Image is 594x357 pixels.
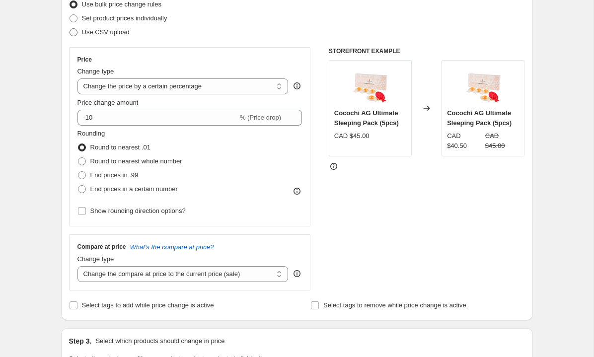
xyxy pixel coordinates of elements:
div: CAD $45.00 [334,131,370,141]
span: Cocochi AG Ultimate Sleeping Pack (5pcs) [447,109,512,127]
h6: STOREFRONT EXAMPLE [329,47,525,55]
span: Round to nearest .01 [90,143,150,151]
h3: Compare at price [77,243,126,251]
strike: CAD $45.00 [485,131,520,151]
span: Round to nearest whole number [90,157,182,165]
span: Cocochi AG Ultimate Sleeping Pack (5pcs) [334,109,399,127]
div: help [292,269,302,279]
span: Show rounding direction options? [90,207,186,214]
span: Set product prices individually [82,14,167,22]
span: Change type [77,68,114,75]
p: Select which products should change in price [95,336,224,346]
span: % (Price drop) [240,114,281,121]
h2: Step 3. [69,336,92,346]
span: Change type [77,255,114,263]
span: Use CSV upload [82,28,130,36]
img: Screenshot2023-05-07at3.38.38PM_80x.png [350,66,390,105]
div: CAD $40.50 [447,131,481,151]
span: Rounding [77,130,105,137]
span: End prices in .99 [90,171,139,179]
span: End prices in a certain number [90,185,178,193]
button: What's the compare at price? [130,243,214,251]
span: Price change amount [77,99,139,106]
input: -15 [77,110,238,126]
div: help [292,81,302,91]
span: Use bulk price change rules [82,0,161,8]
img: Screenshot2023-05-07at3.38.38PM_80x.png [463,66,503,105]
h3: Price [77,56,92,64]
span: Select tags to remove while price change is active [323,301,466,309]
span: Select tags to add while price change is active [82,301,214,309]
